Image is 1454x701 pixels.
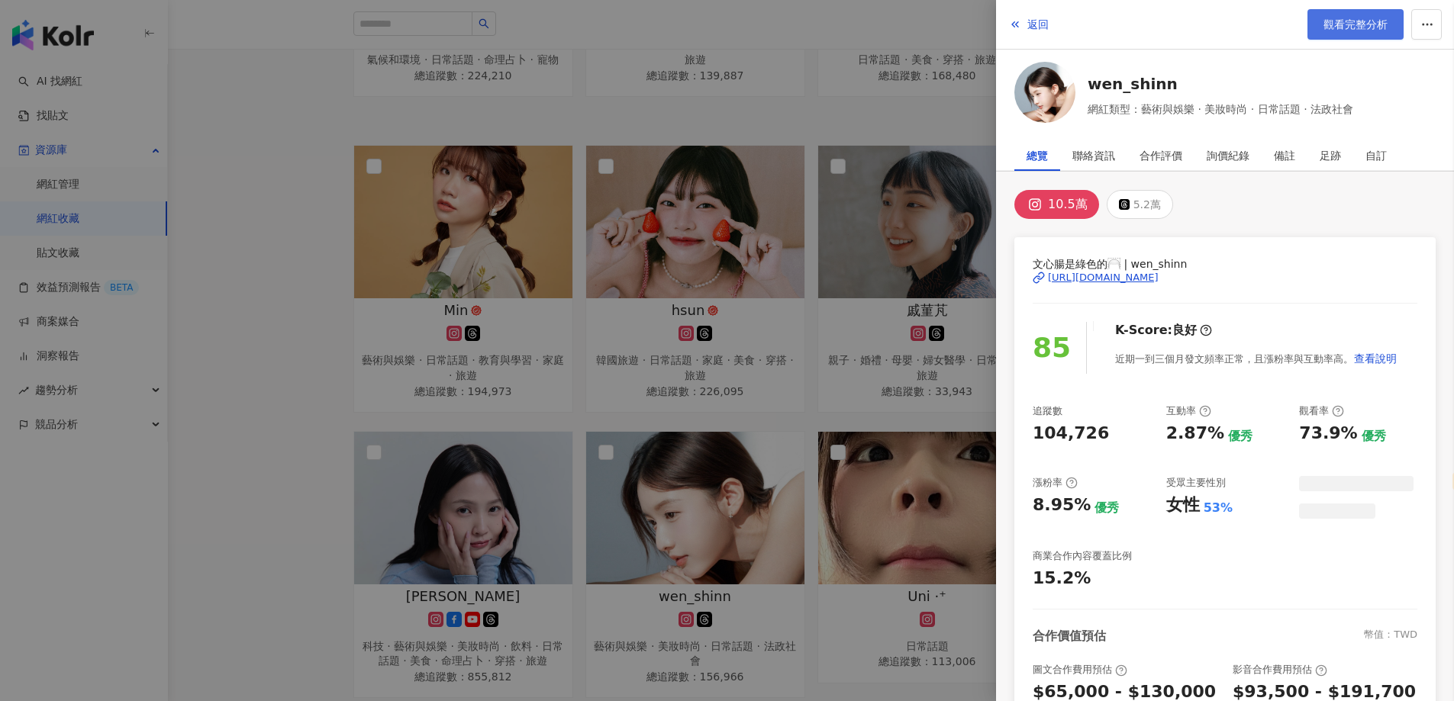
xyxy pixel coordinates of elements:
div: 總覽 [1027,140,1048,171]
span: 網紅類型：藝術與娛樂 · 美妝時尚 · 日常話題 · 法政社會 [1088,101,1353,117]
div: 優秀 [1362,428,1386,445]
button: 5.2萬 [1107,190,1173,219]
div: 備註 [1274,140,1295,171]
a: wen_shinn [1088,73,1353,95]
span: 返回 [1027,18,1049,31]
a: 觀看完整分析 [1307,9,1404,40]
button: 查看說明 [1353,343,1398,374]
div: 影音合作費用預估 [1233,663,1327,677]
button: 10.5萬 [1014,190,1099,219]
a: KOL Avatar [1014,62,1075,128]
div: 8.95% [1033,494,1091,517]
div: 合作價值預估 [1033,628,1106,645]
div: 優秀 [1228,428,1253,445]
div: 10.5萬 [1048,194,1088,215]
div: 聯絡資訊 [1072,140,1115,171]
div: 5.2萬 [1133,194,1161,215]
div: 女性 [1166,494,1200,517]
div: 近期一到三個月發文頻率正常，且漲粉率與互動率高。 [1115,343,1398,374]
div: 85 [1033,326,1071,370]
div: 73.9% [1299,422,1357,445]
div: 受眾主要性別 [1166,476,1226,490]
span: 觀看完整分析 [1323,18,1388,31]
div: 幣值：TWD [1364,628,1417,645]
div: 互動率 [1166,404,1211,418]
div: 商業合作內容覆蓋比例 [1033,549,1132,563]
div: 15.2% [1033,567,1091,590]
div: 漲粉率 [1033,476,1078,490]
div: 2.87% [1166,422,1224,445]
div: 圖文合作費用預估 [1033,663,1127,677]
span: 文心腸是綠色的🦳 | wen_shinn [1033,256,1417,272]
div: 53% [1204,500,1233,516]
div: 詢價紀錄 [1207,140,1249,171]
div: 合作評價 [1140,140,1182,171]
a: [URL][DOMAIN_NAME] [1033,271,1417,285]
div: 觀看率 [1299,404,1344,418]
div: 良好 [1172,322,1197,339]
div: 104,726 [1033,422,1109,445]
div: K-Score : [1115,322,1212,339]
img: KOL Avatar [1014,62,1075,123]
button: 返回 [1008,9,1049,40]
div: 足跡 [1320,140,1341,171]
div: 優秀 [1095,500,1119,516]
span: 查看說明 [1354,352,1397,365]
div: 追蹤數 [1033,404,1062,418]
div: 自訂 [1365,140,1387,171]
div: [URL][DOMAIN_NAME] [1048,271,1159,285]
